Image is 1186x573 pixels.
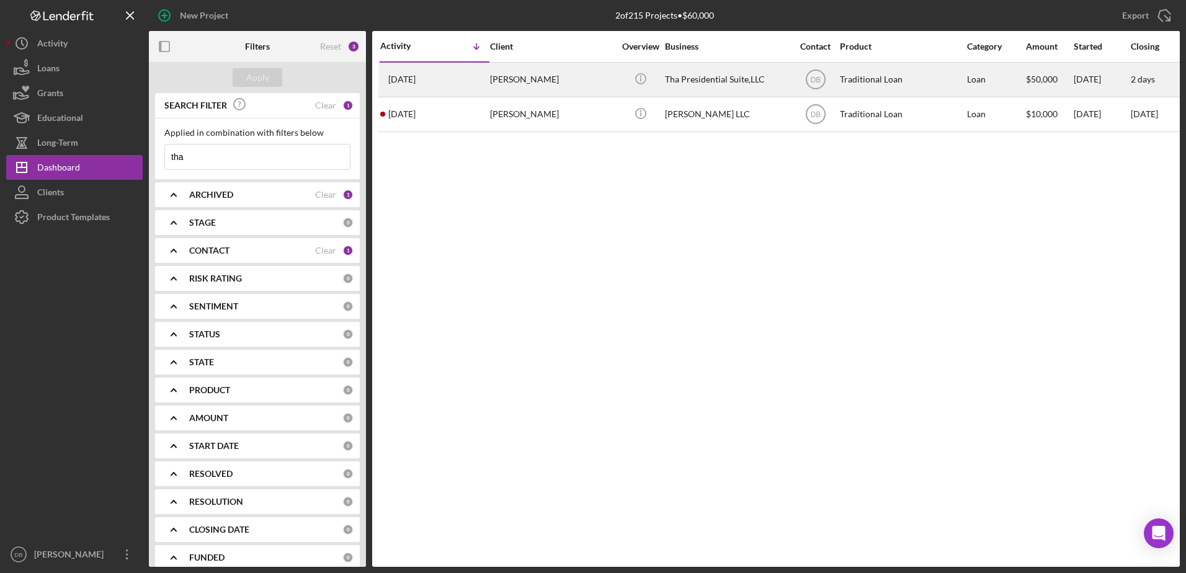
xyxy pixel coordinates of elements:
[37,155,80,183] div: Dashboard
[1074,63,1130,96] div: [DATE]
[189,218,216,228] b: STAGE
[967,98,1025,131] div: Loan
[342,496,354,507] div: 0
[164,100,227,110] b: SEARCH FILTER
[189,357,214,367] b: STATE
[792,42,839,51] div: Contact
[342,217,354,228] div: 0
[840,42,964,51] div: Product
[6,205,143,229] button: Product Templates
[189,385,230,395] b: PRODUCT
[1026,42,1072,51] div: Amount
[149,3,241,28] button: New Project
[189,273,242,283] b: RISK RATING
[342,524,354,535] div: 0
[967,63,1025,96] div: Loan
[1144,518,1174,548] div: Open Intercom Messenger
[189,441,239,451] b: START DATE
[6,56,143,81] button: Loans
[388,109,416,119] time: 2025-07-15 11:44
[615,11,714,20] div: 2 of 215 Projects • $60,000
[342,189,354,200] div: 1
[189,190,233,200] b: ARCHIVED
[6,180,143,205] button: Clients
[37,130,78,158] div: Long-Term
[245,42,270,51] b: Filters
[810,76,821,84] text: DB
[180,3,228,28] div: New Project
[810,110,821,119] text: DB
[347,40,360,53] div: 3
[315,246,336,255] div: Clear
[6,542,143,567] button: DB[PERSON_NAME]
[189,329,220,339] b: STATUS
[189,497,243,507] b: RESOLUTION
[342,468,354,479] div: 0
[342,412,354,424] div: 0
[665,63,789,96] div: Tha Presidential Suite,LLC
[665,42,789,51] div: Business
[342,440,354,451] div: 0
[490,63,614,96] div: [PERSON_NAME]
[1110,3,1180,28] button: Export
[14,551,22,558] text: DB
[6,155,143,180] button: Dashboard
[6,130,143,155] button: Long-Term
[320,42,341,51] div: Reset
[37,31,68,59] div: Activity
[380,41,435,51] div: Activity
[1122,3,1149,28] div: Export
[342,245,354,256] div: 1
[1026,98,1072,131] div: $10,000
[342,552,354,563] div: 0
[6,81,143,105] button: Grants
[37,180,64,208] div: Clients
[37,105,83,133] div: Educational
[6,31,143,56] button: Activity
[189,553,225,562] b: FUNDED
[31,542,112,570] div: [PERSON_NAME]
[1074,42,1130,51] div: Started
[342,273,354,284] div: 0
[342,329,354,340] div: 0
[189,469,233,479] b: RESOLVED
[189,413,228,423] b: AMOUNT
[315,100,336,110] div: Clear
[490,42,614,51] div: Client
[37,81,63,109] div: Grants
[233,68,282,87] button: Apply
[490,98,614,131] div: [PERSON_NAME]
[388,74,416,84] time: 2025-08-18 13:00
[37,56,60,84] div: Loans
[342,384,354,396] div: 0
[164,128,350,138] div: Applied in combination with filters below
[189,525,249,535] b: CLOSING DATE
[37,205,110,233] div: Product Templates
[665,98,789,131] div: [PERSON_NAME] LLC
[6,105,143,130] button: Educational
[342,100,354,111] div: 1
[840,63,964,96] div: Traditional Loan
[342,357,354,368] div: 0
[1074,98,1130,131] div: [DATE]
[315,190,336,200] div: Clear
[1131,109,1158,119] time: [DATE]
[840,98,964,131] div: Traditional Loan
[342,301,354,312] div: 0
[1131,74,1155,84] time: 2 days
[246,68,269,87] div: Apply
[189,246,230,255] b: CONTACT
[1026,63,1072,96] div: $50,000
[617,42,664,51] div: Overview
[967,42,1025,51] div: Category
[189,301,238,311] b: SENTIMENT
